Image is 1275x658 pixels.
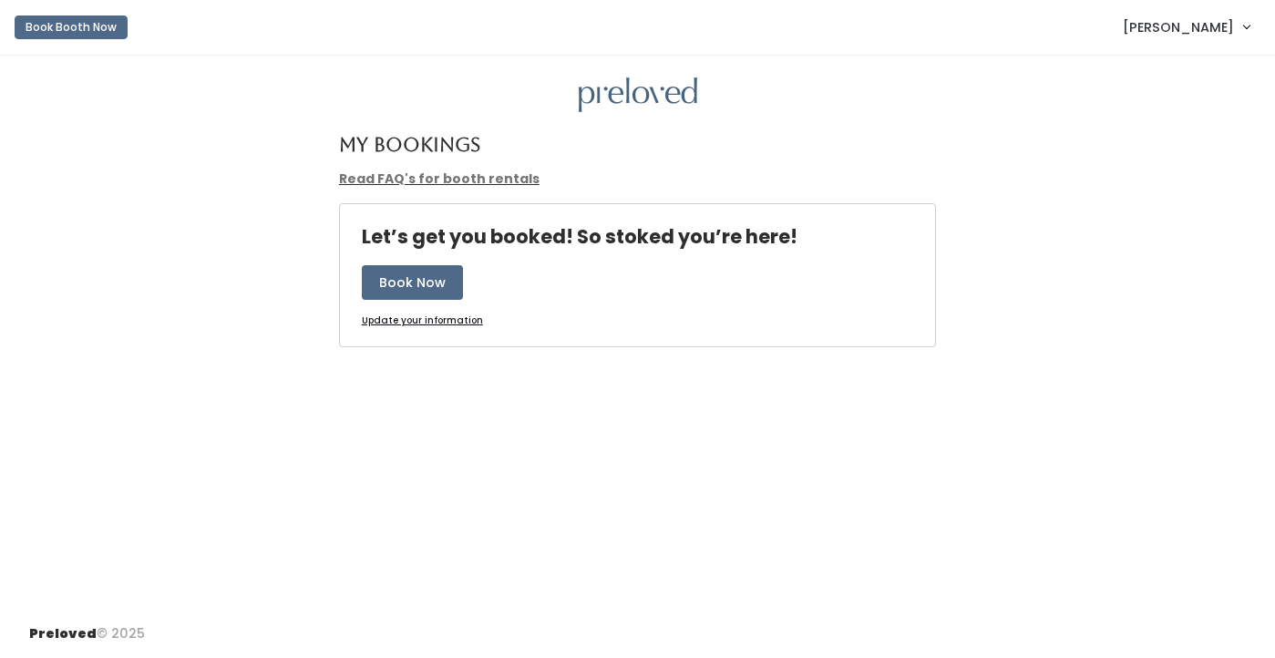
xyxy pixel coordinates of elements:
[579,77,697,113] img: preloved logo
[362,314,483,328] a: Update your information
[362,265,463,300] button: Book Now
[29,624,97,643] span: Preloved
[1105,7,1268,46] a: [PERSON_NAME]
[29,610,145,643] div: © 2025
[362,226,797,247] h4: Let’s get you booked! So stoked you’re here!
[1123,17,1234,37] span: [PERSON_NAME]
[362,314,483,327] u: Update your information
[339,170,540,188] a: Read FAQ's for booth rentals
[15,7,128,47] a: Book Booth Now
[339,134,480,155] h4: My Bookings
[15,15,128,39] button: Book Booth Now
